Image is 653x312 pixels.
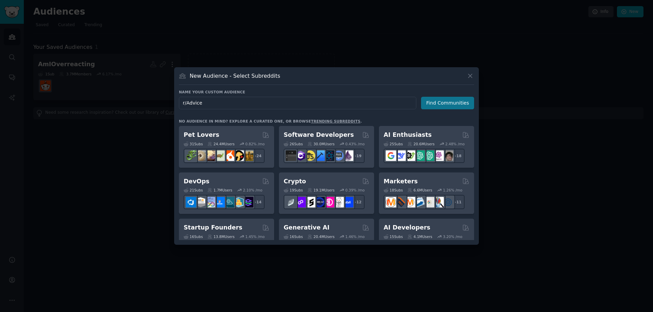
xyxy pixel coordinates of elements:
[407,234,432,239] div: 4.1M Users
[250,149,265,163] div: + 24
[184,234,203,239] div: 16 Sub s
[433,150,444,161] img: OpenAIDev
[424,150,434,161] img: chatgpt_prompts_
[284,188,303,192] div: 19 Sub s
[184,177,210,186] h2: DevOps
[343,197,353,207] img: defi_
[324,197,334,207] img: defiblockchain
[324,150,334,161] img: reactnative
[295,150,306,161] img: csharp
[314,197,325,207] img: web3
[195,150,206,161] img: ballpython
[207,188,232,192] div: 1.7M Users
[195,197,206,207] img: AWS_Certified_Experts
[307,188,334,192] div: 19.1M Users
[450,195,465,209] div: + 11
[284,234,303,239] div: 16 Sub s
[284,177,306,186] h2: Crypto
[179,119,362,124] div: No audience in mind? Explore a curated one, or browse .
[286,197,296,207] img: ethfinance
[443,234,463,239] div: 3.20 % /mo
[314,150,325,161] img: iOSProgramming
[405,197,415,207] img: AskMarketing
[243,188,263,192] div: 2.10 % /mo
[414,150,425,161] img: chatgpt_promptDesign
[179,97,416,109] input: Pick a short name, like "Digital Marketers" or "Movie-Goers"
[207,142,234,146] div: 24.4M Users
[424,197,434,207] img: googleads
[243,150,253,161] img: dogbreed
[333,197,344,207] img: CryptoNews
[179,90,474,94] h3: Name your custom audience
[345,188,365,192] div: 0.39 % /mo
[190,72,280,79] h3: New Audience - Select Subreddits
[284,223,330,232] h2: Generative AI
[250,195,265,209] div: + 14
[445,142,465,146] div: 2.48 % /mo
[186,150,196,161] img: herpetology
[245,142,265,146] div: 0.82 % /mo
[305,150,315,161] img: learnjavascript
[384,131,432,139] h2: AI Enthusiasts
[384,234,403,239] div: 15 Sub s
[295,197,306,207] img: 0xPolygon
[207,234,234,239] div: 13.8M Users
[407,142,434,146] div: 20.6M Users
[205,197,215,207] img: Docker_DevOps
[184,142,203,146] div: 31 Sub s
[245,234,265,239] div: 1.45 % /mo
[205,150,215,161] img: leopardgeckos
[345,234,365,239] div: 1.46 % /mo
[407,188,432,192] div: 6.6M Users
[224,197,234,207] img: platformengineering
[433,197,444,207] img: MarketingResearch
[343,150,353,161] img: elixir
[214,197,225,207] img: DevOpsLinks
[384,223,430,232] h2: AI Developers
[421,97,474,109] button: Find Communities
[350,149,365,163] div: + 19
[307,234,334,239] div: 20.4M Users
[405,150,415,161] img: AItoolsCatalog
[286,150,296,161] img: software
[384,177,418,186] h2: Marketers
[443,197,453,207] img: OnlineMarketing
[214,150,225,161] img: turtle
[184,223,242,232] h2: Startup Founders
[184,131,219,139] h2: Pet Lovers
[443,150,453,161] img: ArtificalIntelligence
[186,197,196,207] img: azuredevops
[305,197,315,207] img: ethstaker
[184,188,203,192] div: 21 Sub s
[386,150,396,161] img: GoogleGeminiAI
[345,142,365,146] div: 0.43 % /mo
[224,150,234,161] img: cockatiel
[450,149,465,163] div: + 18
[384,188,403,192] div: 18 Sub s
[395,150,406,161] img: DeepSeek
[443,188,463,192] div: 1.26 % /mo
[284,131,354,139] h2: Software Developers
[311,119,360,123] a: trending subreddits
[233,150,244,161] img: PetAdvice
[384,142,403,146] div: 25 Sub s
[350,195,365,209] div: + 12
[333,150,344,161] img: AskComputerScience
[414,197,425,207] img: Emailmarketing
[386,197,396,207] img: content_marketing
[243,197,253,207] img: PlatformEngineers
[307,142,334,146] div: 30.0M Users
[284,142,303,146] div: 26 Sub s
[233,197,244,207] img: aws_cdk
[395,197,406,207] img: bigseo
